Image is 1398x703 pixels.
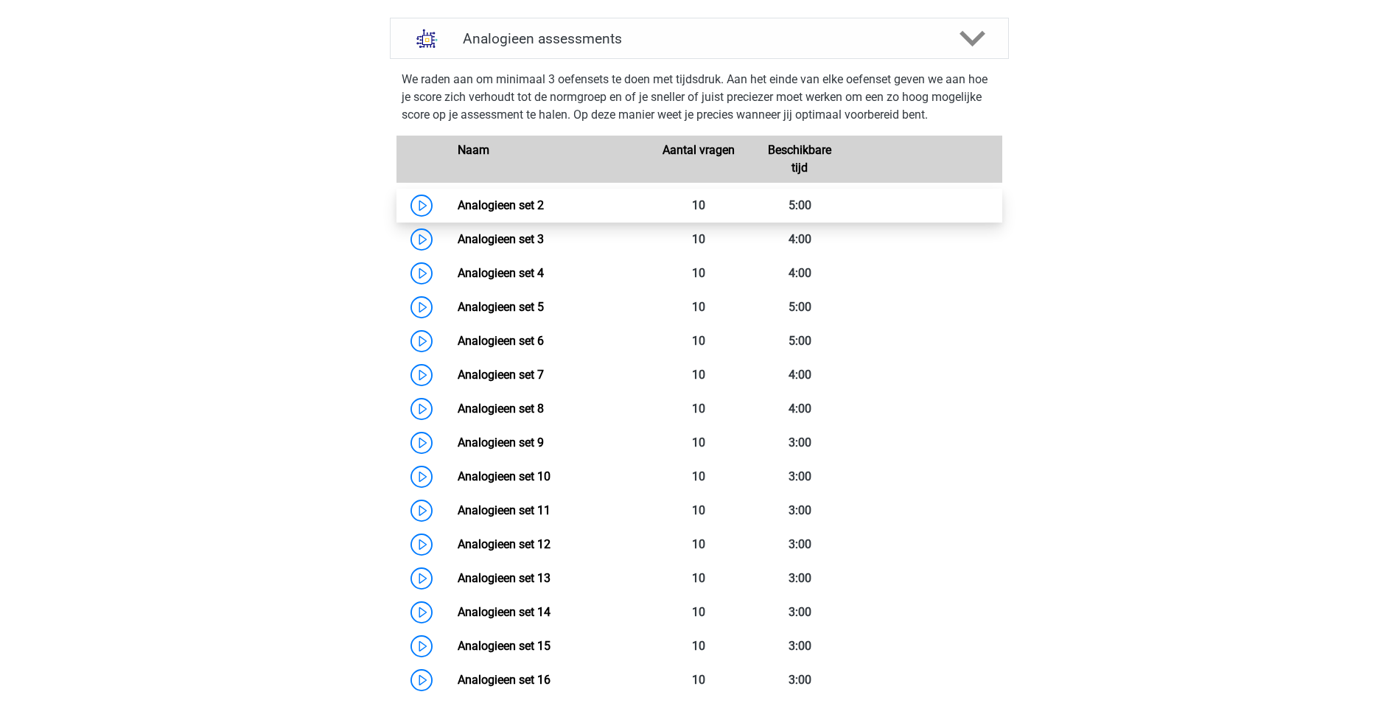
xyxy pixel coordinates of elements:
[458,402,544,416] a: Analogieen set 8
[402,71,997,124] p: We raden aan om minimaal 3 oefensets te doen met tijdsdruk. Aan het einde van elke oefenset geven...
[458,503,551,517] a: Analogieen set 11
[458,334,544,348] a: Analogieen set 6
[649,141,749,177] div: Aantal vragen
[458,368,544,382] a: Analogieen set 7
[458,571,551,585] a: Analogieen set 13
[458,469,551,483] a: Analogieen set 10
[408,20,446,57] img: analogieen assessments
[458,232,544,246] a: Analogieen set 3
[458,537,551,551] a: Analogieen set 12
[458,266,544,280] a: Analogieen set 4
[447,141,649,177] div: Naam
[384,18,1015,59] a: assessments Analogieen assessments
[458,300,544,314] a: Analogieen set 5
[458,436,544,450] a: Analogieen set 9
[458,673,551,687] a: Analogieen set 16
[463,30,936,47] h4: Analogieen assessments
[749,141,850,177] div: Beschikbare tijd
[458,605,551,619] a: Analogieen set 14
[458,639,551,653] a: Analogieen set 15
[458,198,544,212] a: Analogieen set 2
